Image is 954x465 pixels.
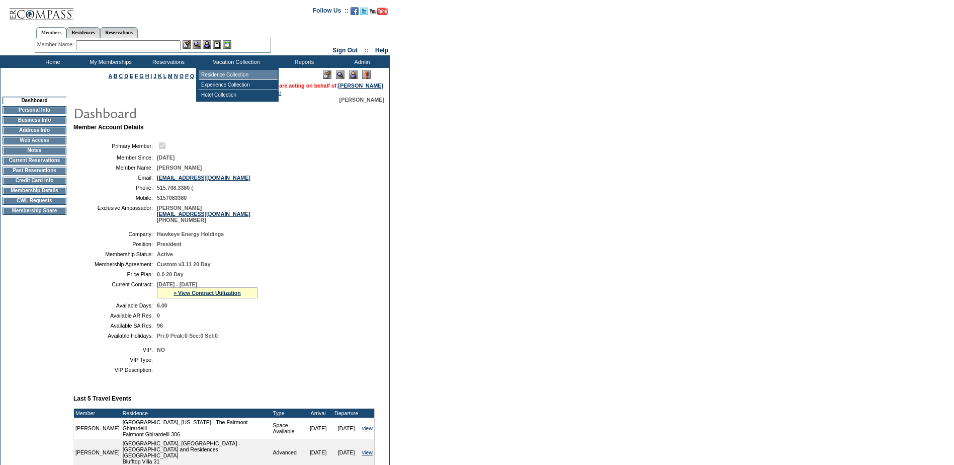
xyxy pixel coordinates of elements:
td: Member [74,409,121,418]
td: [DATE] [332,418,361,439]
a: G [139,73,143,79]
a: L [163,73,166,79]
td: VIP Type: [77,357,153,363]
td: Residence [121,409,272,418]
b: Last 5 Travel Events [73,395,131,402]
td: Current Reservations [3,157,66,165]
td: Home [23,55,80,68]
span: NO [157,347,165,353]
img: Follow us on Twitter [360,7,368,15]
td: Arrival [304,409,332,418]
td: Membership Status: [77,251,153,257]
a: view [362,425,373,431]
a: F [135,73,138,79]
span: Active [157,251,173,257]
a: [EMAIL_ADDRESS][DOMAIN_NAME] [157,175,250,181]
a: [EMAIL_ADDRESS][DOMAIN_NAME] [157,211,250,217]
td: Primary Member: [77,141,153,150]
td: Residence Collection [199,70,278,80]
td: Business Info [3,116,66,124]
td: Mobile: [77,195,153,201]
a: Sign Out [332,47,358,54]
a: J [153,73,156,79]
td: Admin [332,55,390,68]
td: Membership Agreement: [77,261,153,267]
td: Reports [274,55,332,68]
td: Departure [332,409,361,418]
td: Space Available [271,418,304,439]
span: [PERSON_NAME] [157,165,202,171]
td: Web Access [3,136,66,144]
a: [PERSON_NAME] [338,83,383,89]
span: [DATE] - [DATE] [157,281,197,287]
td: Vacation Collection [196,55,274,68]
img: pgTtlDashboard.gif [73,103,274,123]
span: 5157083380 [157,195,187,201]
td: VIP Description: [77,367,153,373]
td: Follow Us :: [313,6,349,18]
a: P [185,73,189,79]
td: [DATE] [304,418,332,439]
span: 96 [157,323,163,329]
td: Exclusive Ambassador: [77,205,153,223]
td: Type [271,409,304,418]
a: D [124,73,128,79]
img: Edit Mode [323,70,331,79]
a: Become our fan on Facebook [351,10,359,16]
td: Hotel Collection [199,90,278,100]
img: Become our fan on Facebook [351,7,359,15]
span: 515.708.3380 ( [157,185,193,191]
td: Available SA Res: [77,323,153,329]
td: Past Reservations [3,167,66,175]
td: Reservations [138,55,196,68]
td: Dashboard [3,97,66,104]
a: Members [36,27,67,38]
div: Member Name: [37,40,76,49]
span: You are acting on behalf of: [268,83,383,89]
img: b_edit.gif [183,40,191,49]
a: Subscribe to our YouTube Channel [370,10,388,16]
img: Impersonate [203,40,211,49]
a: K [158,73,162,79]
a: H [145,73,149,79]
img: Reservations [213,40,221,49]
span: 0-0 20 Day [157,271,184,277]
a: B [114,73,118,79]
span: Hawkeye Energy Holdings [157,231,224,237]
td: Credit Card Info [3,177,66,185]
td: Price Plan: [77,271,153,277]
a: O [180,73,184,79]
a: Residences [66,27,100,38]
td: [GEOGRAPHIC_DATA], [US_STATE] - The Fairmont Ghirardelli Fairmont Ghirardelli 306 [121,418,272,439]
span: [PERSON_NAME] [339,97,384,103]
a: N [174,73,178,79]
td: Position: [77,241,153,247]
td: Available Holidays: [77,333,153,339]
span: [PERSON_NAME] [PHONE_NUMBER] [157,205,250,223]
td: My Memberships [80,55,138,68]
span: 0 [157,313,160,319]
a: Reservations [100,27,138,38]
a: Q [190,73,194,79]
td: Phone: [77,185,153,191]
a: E [130,73,133,79]
td: Notes [3,146,66,154]
td: Membership Details [3,187,66,195]
a: Help [375,47,388,54]
a: M [168,73,172,79]
span: :: [365,47,369,54]
a: I [150,73,152,79]
td: Address Info [3,126,66,134]
a: C [119,73,123,79]
span: President [157,241,182,247]
a: » View Contract Utilization [174,290,241,296]
td: VIP: [77,347,153,353]
img: b_calculator.gif [223,40,231,49]
td: Current Contract: [77,281,153,298]
img: Log Concern/Member Elevation [362,70,371,79]
span: 6.00 [157,302,167,308]
span: [DATE] [157,154,175,161]
td: Experience Collection [199,80,278,90]
img: View [193,40,201,49]
td: Email: [77,175,153,181]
